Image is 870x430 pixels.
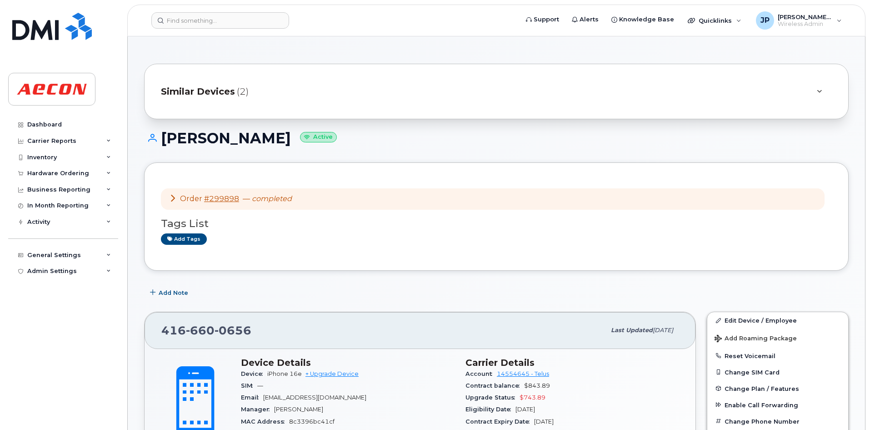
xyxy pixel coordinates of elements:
span: — [257,382,263,389]
span: 660 [186,324,215,337]
button: Add Note [144,284,196,301]
span: $843.89 [524,382,550,389]
a: 14554645 - Telus [497,370,549,377]
span: [EMAIL_ADDRESS][DOMAIN_NAME] [263,394,366,401]
span: 8c3396bc41cf [289,418,335,425]
button: Change Plan / Features [707,380,848,397]
span: Email [241,394,263,401]
a: Add tags [161,233,207,245]
span: SIM [241,382,257,389]
span: Contract Expiry Date [465,418,534,425]
span: Eligibility Date [465,406,515,413]
span: Upgrade Status [465,394,520,401]
button: Change SIM Card [707,364,848,380]
span: Manager [241,406,274,413]
span: [PERSON_NAME] [274,406,323,413]
span: Enable Call Forwarding [725,401,798,408]
span: — [243,194,292,203]
span: 0656 [215,324,251,337]
span: Similar Devices [161,85,235,98]
span: Last updated [611,327,653,334]
span: Change Plan / Features [725,385,799,392]
span: $743.89 [520,394,545,401]
button: Add Roaming Package [707,329,848,347]
span: Order [180,194,202,203]
span: Device [241,370,267,377]
button: Reset Voicemail [707,348,848,364]
a: Edit Device / Employee [707,312,848,329]
span: Account [465,370,497,377]
span: Contract balance [465,382,524,389]
a: + Upgrade Device [305,370,359,377]
span: MAC Address [241,418,289,425]
em: completed [252,194,292,203]
h3: Device Details [241,357,455,368]
h1: [PERSON_NAME] [144,130,849,146]
button: Enable Call Forwarding [707,397,848,413]
a: #299898 [204,194,239,203]
span: (2) [237,85,249,98]
span: [DATE] [534,418,554,425]
span: iPhone 16e [267,370,302,377]
span: Add Note [159,288,188,297]
span: [DATE] [653,327,673,334]
span: Add Roaming Package [715,335,797,344]
button: Change Phone Number [707,413,848,430]
h3: Tags List [161,218,832,229]
small: Active [300,132,337,142]
span: 416 [161,324,251,337]
h3: Carrier Details [465,357,679,368]
span: [DATE] [515,406,535,413]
